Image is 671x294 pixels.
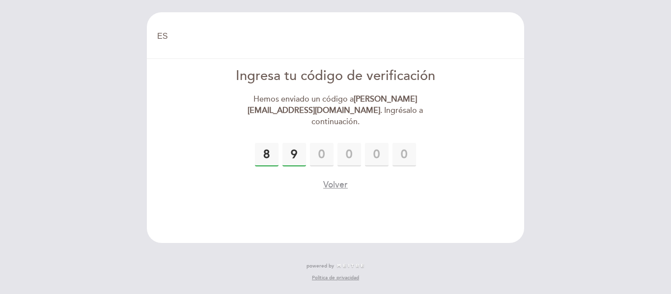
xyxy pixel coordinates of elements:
input: 0 [282,143,306,166]
input: 0 [310,143,334,166]
input: 0 [365,143,389,166]
input: 0 [337,143,361,166]
div: Hemos enviado un código a . Ingrésalo a continuación. [223,94,448,128]
span: powered by [307,263,334,269]
input: 0 [255,143,279,166]
img: MEITRE [336,264,364,268]
button: Volver [323,179,348,191]
a: powered by [307,263,364,269]
input: 0 [392,143,416,166]
a: Política de privacidad [312,274,359,281]
strong: [PERSON_NAME][EMAIL_ADDRESS][DOMAIN_NAME] [248,94,417,115]
div: Ingresa tu código de verificación [223,67,448,86]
